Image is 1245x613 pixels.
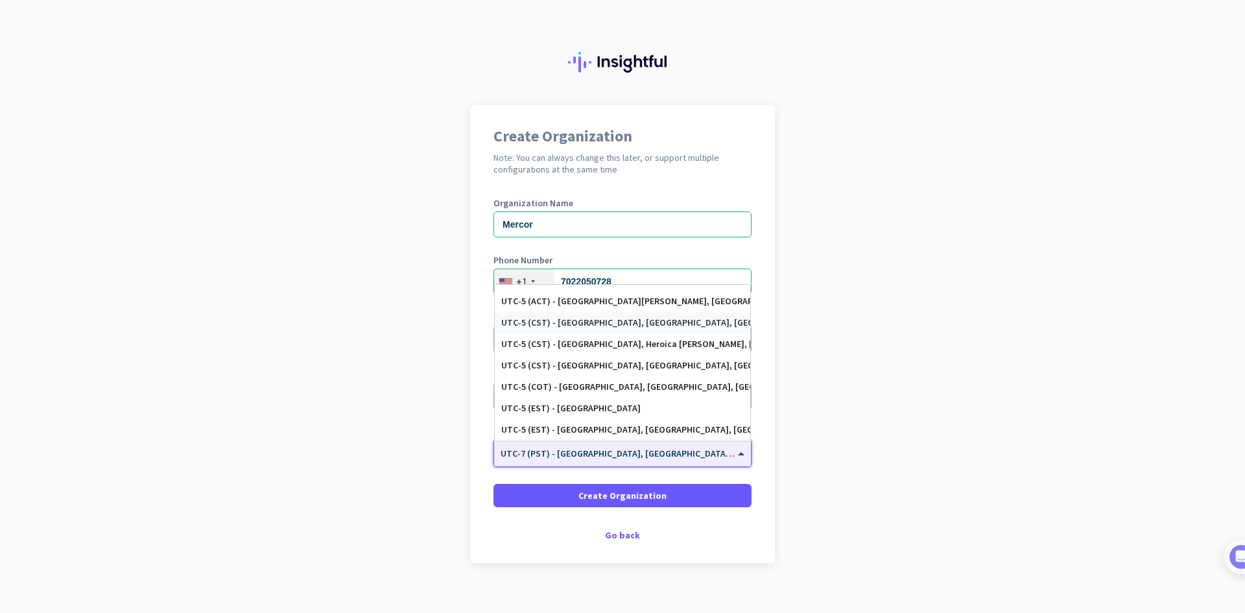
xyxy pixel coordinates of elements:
div: UTC-5 (EST) - [GEOGRAPHIC_DATA], [GEOGRAPHIC_DATA], [GEOGRAPHIC_DATA][PERSON_NAME], [GEOGRAPHIC_D... [501,424,744,435]
div: UTC-5 (CST) - [GEOGRAPHIC_DATA], [GEOGRAPHIC_DATA], [GEOGRAPHIC_DATA], [GEOGRAPHIC_DATA] [501,317,744,328]
label: Phone Number [493,256,752,265]
label: Organization Time Zone [493,427,752,436]
div: UTC-5 (CST) - [GEOGRAPHIC_DATA], [GEOGRAPHIC_DATA], [GEOGRAPHIC_DATA], [GEOGRAPHIC_DATA] [501,360,744,371]
div: Go back [493,531,752,540]
div: +1 [516,275,527,288]
input: 201-555-0123 [493,269,752,294]
label: Organization language [493,313,588,322]
label: Organization Name [493,198,752,208]
div: UTC-5 (COT) - [GEOGRAPHIC_DATA], [GEOGRAPHIC_DATA], [GEOGRAPHIC_DATA], [GEOGRAPHIC_DATA] [501,381,744,392]
div: UTC-5 (ACT) - [GEOGRAPHIC_DATA][PERSON_NAME], [GEOGRAPHIC_DATA], Senador [PERSON_NAME], [PERSON_N... [501,296,744,307]
div: UTC-5 (EST) - [GEOGRAPHIC_DATA] [501,403,744,414]
h2: Note: You can always change this later, or support multiple configurations at the same time [493,152,752,175]
input: What is the name of your organization? [493,211,752,237]
button: Create Organization [493,484,752,507]
img: Insightful [568,52,677,73]
div: UTC-5 (CST) - [GEOGRAPHIC_DATA], Heroica [PERSON_NAME], [GEOGRAPHIC_DATA], [GEOGRAPHIC_DATA] [501,339,744,350]
label: Organization Size (Optional) [493,370,752,379]
h1: Create Organization [493,128,752,144]
div: Options List [495,285,750,440]
span: Create Organization [578,489,667,502]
